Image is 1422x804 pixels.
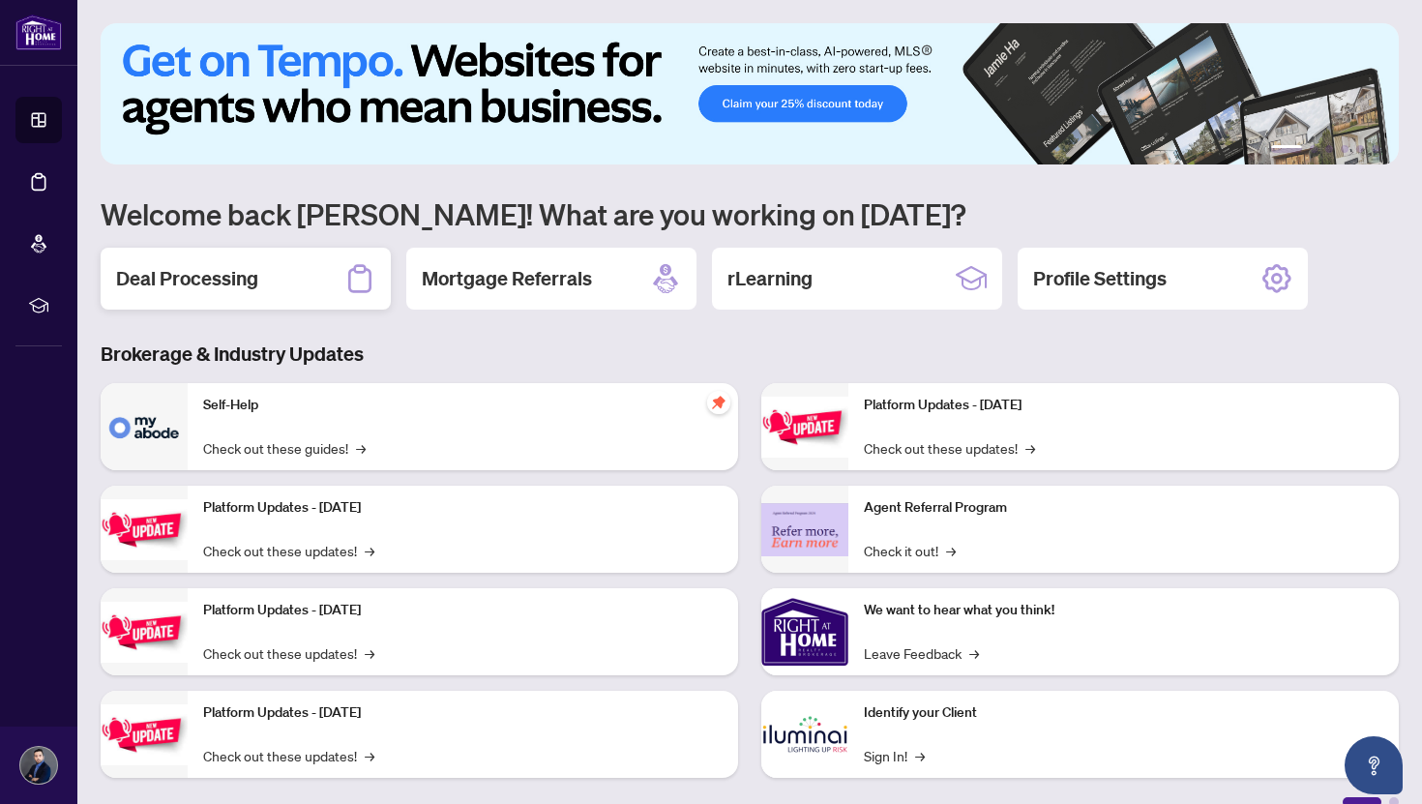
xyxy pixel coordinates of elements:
[707,391,730,414] span: pushpin
[946,540,956,561] span: →
[1345,736,1403,794] button: Open asap
[101,341,1399,368] h3: Brokerage & Industry Updates
[365,540,374,561] span: →
[1271,145,1302,153] button: 1
[203,600,723,621] p: Platform Updates - [DATE]
[101,704,188,765] img: Platform Updates - July 8, 2025
[1025,437,1035,459] span: →
[1356,145,1364,153] button: 5
[1372,145,1379,153] button: 6
[422,265,592,292] h2: Mortgage Referrals
[203,702,723,724] p: Platform Updates - [DATE]
[1325,145,1333,153] button: 3
[864,745,925,766] a: Sign In!→
[1033,265,1167,292] h2: Profile Settings
[864,702,1383,724] p: Identify your Client
[864,437,1035,459] a: Check out these updates!→
[101,383,188,470] img: Self-Help
[203,540,374,561] a: Check out these updates!→
[969,642,979,664] span: →
[203,437,366,459] a: Check out these guides!→
[727,265,813,292] h2: rLearning
[864,642,979,664] a: Leave Feedback→
[356,437,366,459] span: →
[203,395,723,416] p: Self-Help
[761,503,848,556] img: Agent Referral Program
[101,602,188,663] img: Platform Updates - July 21, 2025
[864,395,1383,416] p: Platform Updates - [DATE]
[101,499,188,560] img: Platform Updates - September 16, 2025
[15,15,62,50] img: logo
[864,540,956,561] a: Check it out!→
[365,642,374,664] span: →
[365,745,374,766] span: →
[864,497,1383,519] p: Agent Referral Program
[761,588,848,675] img: We want to hear what you think!
[116,265,258,292] h2: Deal Processing
[101,195,1399,232] h1: Welcome back [PERSON_NAME]! What are you working on [DATE]?
[203,745,374,766] a: Check out these updates!→
[761,691,848,778] img: Identify your Client
[864,600,1383,621] p: We want to hear what you think!
[915,745,925,766] span: →
[1310,145,1318,153] button: 2
[1341,145,1348,153] button: 4
[203,497,723,519] p: Platform Updates - [DATE]
[761,397,848,458] img: Platform Updates - June 23, 2025
[203,642,374,664] a: Check out these updates!→
[101,23,1399,164] img: Slide 0
[20,747,57,784] img: Profile Icon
